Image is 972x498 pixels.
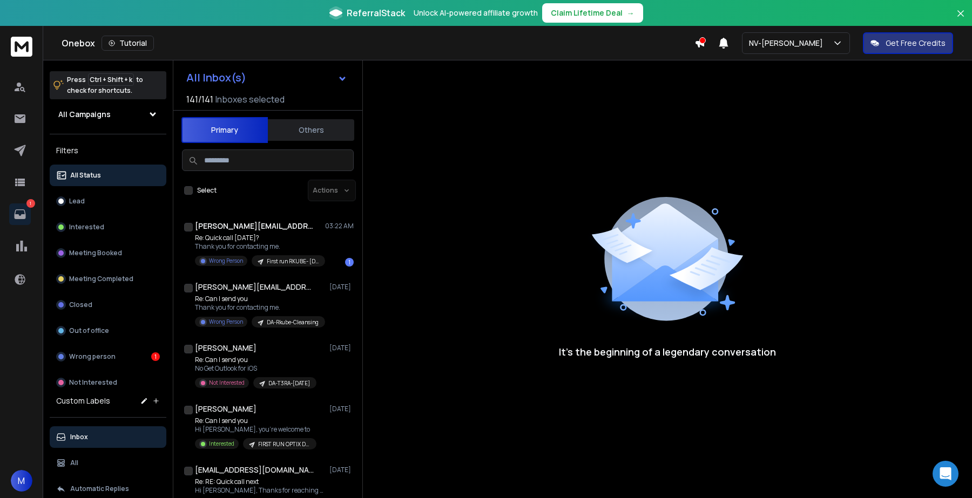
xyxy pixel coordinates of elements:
p: Meeting Completed [69,275,133,283]
p: Re: Quick call [DATE]? [195,234,325,242]
h1: All Inbox(s) [186,72,246,83]
h1: [PERSON_NAME] [195,404,256,414]
span: → [627,8,634,18]
p: Inbox [70,433,88,441]
p: Wrong person [69,352,116,361]
p: Closed [69,301,92,309]
p: Interested [209,440,234,448]
h3: Custom Labels [56,395,110,406]
p: DA-Rkube-Cleansing [267,318,319,326]
button: Lead [50,190,166,212]
button: Out of office [50,320,166,342]
p: FIRST RUN OPTIX DIS [DATE] [258,440,310,448]
p: Lead [69,197,85,206]
p: Hi [PERSON_NAME], Thanks for reaching back [195,486,325,495]
p: 1 [26,199,35,208]
p: It’s the beginning of a legendary conversation [559,344,776,359]
p: 03:22 AM [325,222,354,230]
button: M [11,470,32,492]
p: Thank you for contacting me. [195,303,325,312]
button: Wrong person1 [50,346,166,367]
p: [DATE] [329,344,354,352]
p: Re: Can I send you [195,356,316,364]
h1: [PERSON_NAME][EMAIL_ADDRESS][DOMAIN_NAME] [195,282,314,292]
p: [DATE] [329,283,354,291]
button: Tutorial [102,36,154,51]
button: Claim Lifetime Deal→ [542,3,643,23]
p: Get Free Credits [886,38,946,49]
a: 1 [9,203,31,225]
button: All [50,452,166,474]
p: Out of office [69,326,109,335]
button: Interested [50,216,166,238]
span: 141 / 141 [186,93,213,106]
p: First run RKUBE- [DATE] [267,257,319,265]
h3: Filters [50,143,166,158]
h1: [PERSON_NAME][EMAIL_ADDRESS][DOMAIN_NAME] [195,221,314,231]
button: Closed [50,294,166,316]
button: All Inbox(s) [178,67,356,88]
button: Inbox [50,426,166,448]
span: Ctrl + Shift + k [88,73,134,86]
span: ReferralStack [347,6,405,19]
button: All Status [50,165,166,186]
button: Close banner [954,6,968,32]
button: All Campaigns [50,104,166,125]
h1: [EMAIL_ADDRESS][DOMAIN_NAME] [195,465,314,475]
p: Interested [69,223,104,231]
label: Select [197,186,217,195]
button: Get Free Credits [863,32,953,54]
p: Re: Can I send you [195,295,325,303]
p: Not Interested [209,379,245,387]
p: Not Interested [69,378,117,387]
div: 1 [151,352,160,361]
button: Others [268,118,354,142]
p: All Status [70,171,101,180]
button: Meeting Booked [50,242,166,264]
p: Unlock AI-powered affiliate growth [414,8,538,18]
p: All [70,459,78,467]
button: Not Interested [50,372,166,393]
button: Primary [181,117,268,143]
div: Open Intercom Messenger [933,461,959,487]
p: Wrong Person [209,318,243,326]
p: DA-T3RA-[DATE] [268,379,310,387]
h3: Inboxes selected [215,93,285,106]
h1: [PERSON_NAME] [195,343,256,353]
p: Thank you for contacting me. [195,242,325,251]
p: Automatic Replies [70,485,129,493]
p: No Get Outlook for iOS [195,364,316,373]
p: Re: Can I send you [195,417,316,425]
p: Press to check for shortcuts. [67,74,143,96]
p: NV-[PERSON_NAME] [749,38,827,49]
p: [DATE] [329,405,354,413]
p: Meeting Booked [69,249,122,257]
div: Onebox [62,36,694,51]
p: Hi [PERSON_NAME], you’re welcome to [195,425,316,434]
button: Meeting Completed [50,268,166,290]
p: Re: RE: Quick call next [195,477,325,486]
div: 1 [345,258,354,267]
h1: All Campaigns [58,109,111,120]
p: Wrong Person [209,257,243,265]
p: [DATE] [329,466,354,474]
